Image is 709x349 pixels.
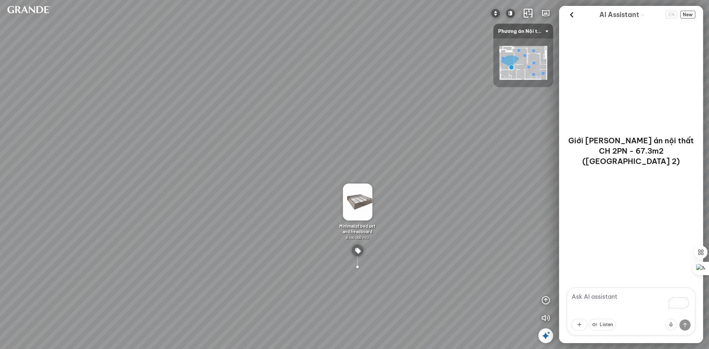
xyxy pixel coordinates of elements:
[589,319,616,331] button: Listen
[339,223,376,234] span: Minimalist bed set and headboard
[568,136,694,167] p: Giới [PERSON_NAME] án nội thất CH 2PN - 67.3m2 ([GEOGRAPHIC_DATA] 2)
[666,11,677,18] button: Change language
[346,235,369,240] span: 8.490.000 VND
[6,6,50,13] img: logo
[499,46,547,80] img: FPT_PLAZA_2_C_N_7VUZJ6TMLUP4.png
[680,11,695,18] span: New
[567,287,695,335] textarea: To enrich screen reader interactions, please activate Accessibility in Grammarly extension settings
[343,184,372,220] img: Template_thumna_32ZYZNUYCMW7.gif
[666,11,677,18] span: EN
[599,9,645,20] div: AI Guide options
[680,11,695,18] button: New Chat
[352,244,363,256] img: type_price_tag_AGYDMGFED66.svg
[506,9,515,18] img: logo
[491,9,500,18] img: Furnishing
[498,24,548,38] span: Phương án Nội thất
[599,10,639,20] span: AI Assistant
